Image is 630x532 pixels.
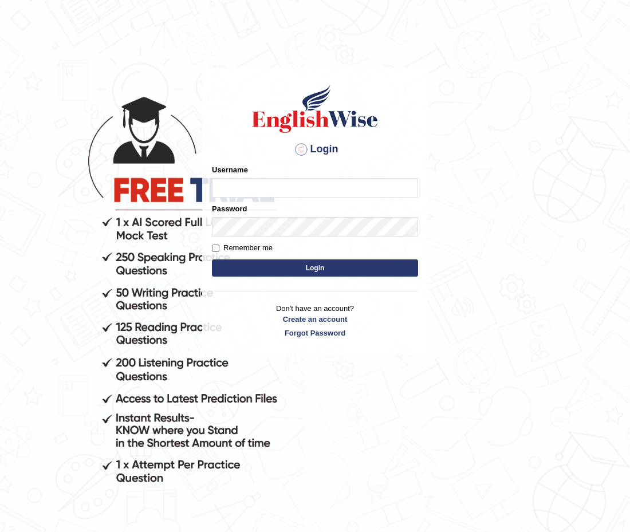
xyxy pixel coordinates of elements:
[212,259,418,277] button: Login
[212,164,248,175] label: Username
[212,140,418,159] h4: Login
[212,328,418,338] a: Forgot Password
[212,303,418,338] p: Don't have an account?
[212,314,418,325] a: Create an account
[212,245,219,252] input: Remember me
[212,203,247,214] label: Password
[250,83,380,135] img: Logo of English Wise sign in for intelligent practice with AI
[212,242,273,254] label: Remember me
